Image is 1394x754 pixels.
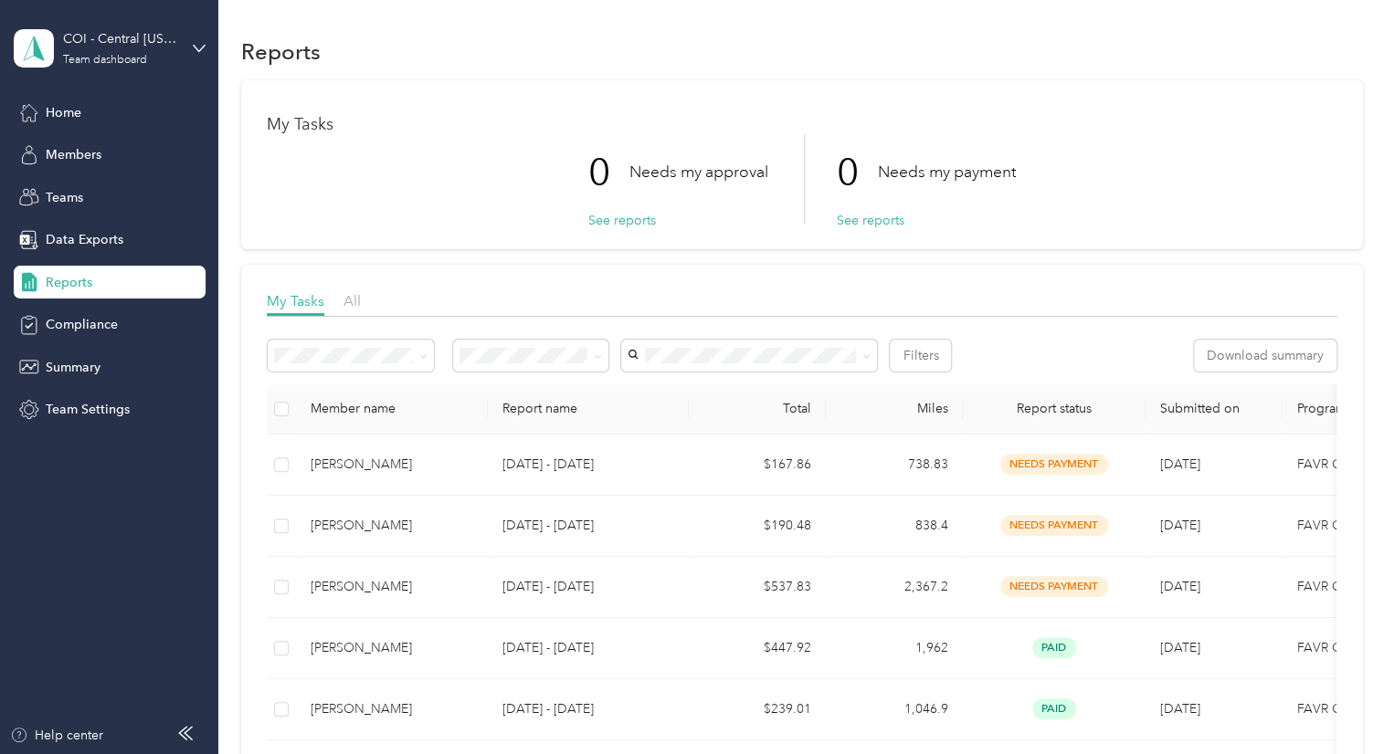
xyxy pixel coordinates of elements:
span: needs payment [1000,454,1108,475]
p: [DATE] - [DATE] [502,577,674,597]
div: [PERSON_NAME] [311,455,473,475]
span: Summary [46,358,100,377]
div: Miles [840,401,948,416]
span: needs payment [1000,515,1108,536]
td: $239.01 [689,679,826,740]
iframe: Everlance-gr Chat Button Frame [1292,652,1394,754]
td: 1,962 [826,618,963,679]
span: Report status [977,401,1131,416]
span: All [343,292,361,309]
button: Help center [10,726,103,745]
div: [PERSON_NAME] [311,516,473,536]
td: 738.83 [826,435,963,496]
span: [DATE] [1160,518,1200,533]
div: Team dashboard [63,55,147,66]
span: Team Settings [46,400,130,419]
button: See reports [588,211,656,230]
td: $167.86 [689,435,826,496]
span: paid [1032,637,1076,658]
span: Home [46,103,81,122]
span: Compliance [46,315,118,334]
p: [DATE] - [DATE] [502,699,674,719]
div: COI - Central [US_STATE] Sales Manager (BLC) [63,29,177,48]
td: $447.92 [689,618,826,679]
p: [DATE] - [DATE] [502,638,674,658]
div: [PERSON_NAME] [311,699,473,719]
th: Report name [488,384,689,435]
div: Member name [311,401,473,416]
span: [DATE] [1160,579,1200,594]
span: Members [46,145,101,164]
th: Submitted on [1146,384,1283,435]
td: 1,046.9 [826,679,963,740]
span: [DATE] [1160,701,1200,717]
h1: My Tasks [267,115,1337,134]
p: 0 [588,134,629,211]
span: needs payment [1000,576,1108,597]
p: 0 [837,134,878,211]
span: Teams [46,188,83,207]
div: [PERSON_NAME] [311,638,473,658]
p: Needs my approval [629,161,768,183]
td: 2,367.2 [826,557,963,618]
button: Download summary [1194,340,1336,372]
span: [DATE] [1160,456,1200,472]
p: [DATE] - [DATE] [502,516,674,536]
span: My Tasks [267,292,324,309]
th: Member name [296,384,488,435]
td: $190.48 [689,496,826,557]
button: See reports [837,211,904,230]
p: [DATE] - [DATE] [502,455,674,475]
span: Reports [46,273,92,292]
div: [PERSON_NAME] [311,577,473,597]
span: Data Exports [46,230,123,249]
td: $537.83 [689,557,826,618]
p: Needs my payment [878,161,1016,183]
button: Filters [890,340,951,372]
span: [DATE] [1160,640,1200,655]
div: Total [703,401,811,416]
h1: Reports [241,42,321,61]
td: 838.4 [826,496,963,557]
span: paid [1032,698,1076,719]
